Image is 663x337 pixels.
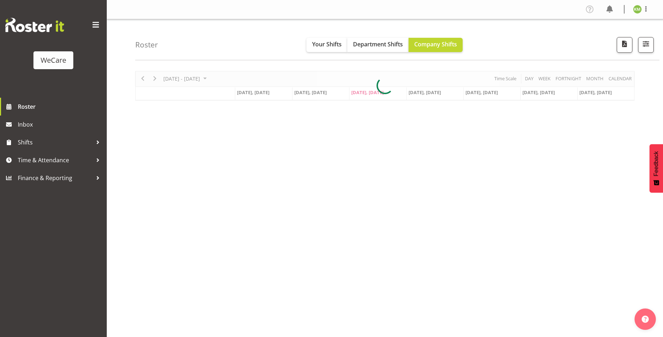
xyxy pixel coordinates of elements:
[642,316,649,323] img: help-xxl-2.png
[649,144,663,193] button: Feedback - Show survey
[353,40,403,48] span: Department Shifts
[135,41,158,49] h4: Roster
[18,173,93,183] span: Finance & Reporting
[5,18,64,32] img: Rosterit website logo
[409,38,463,52] button: Company Shifts
[347,38,409,52] button: Department Shifts
[633,5,642,14] img: kishendri-moodley11636.jpg
[638,37,654,53] button: Filter Shifts
[414,40,457,48] span: Company Shifts
[306,38,347,52] button: Your Shifts
[653,151,659,176] span: Feedback
[18,137,93,148] span: Shifts
[18,101,103,112] span: Roster
[18,155,93,165] span: Time & Attendance
[41,55,66,66] div: WeCare
[18,119,103,130] span: Inbox
[617,37,632,53] button: Download a PDF of the roster according to the set date range.
[312,40,342,48] span: Your Shifts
